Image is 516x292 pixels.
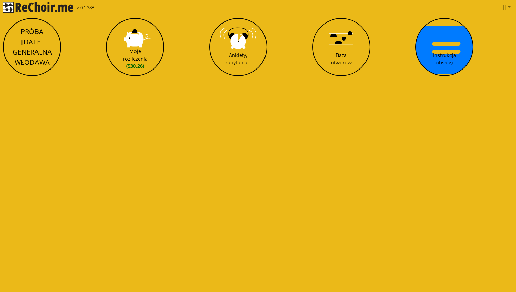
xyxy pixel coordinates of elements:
img: rekłajer mi [3,2,73,13]
div: Moje rozliczenia [123,48,148,70]
div: Ankiety, zapytania... [225,51,252,66]
div: Instrukcja obsługi [433,51,456,66]
span: (530.26) [123,62,148,70]
button: Instrukcja obsługi [415,18,473,76]
a: [] [500,0,513,14]
span: v.0.1.283 [77,4,94,11]
button: Ankiety, zapytania... [209,18,267,76]
div: Baza utworów [331,51,352,66]
button: Moje rozliczenia(530.26) [106,18,164,76]
button: PRÓBA [DATE] GENERALNA WŁODAWA [3,18,61,76]
button: Baza utworów [312,18,370,76]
